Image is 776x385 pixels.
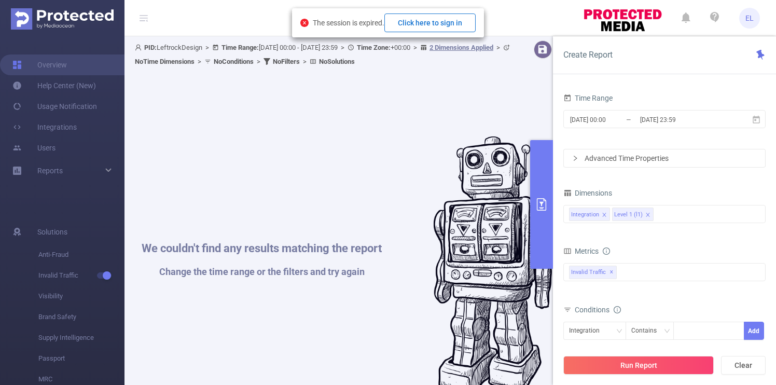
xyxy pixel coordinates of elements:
b: No Solutions [319,58,355,65]
a: Help Center (New) [12,75,96,96]
span: Metrics [563,247,599,255]
b: No Time Dimensions [135,58,195,65]
li: Integration [569,208,610,221]
span: EL [745,8,754,29]
img: Protected Media [11,8,114,30]
i: icon: down [664,328,670,335]
li: Level 1 (l1) [612,208,654,221]
span: LeftrockDesign [DATE] 00:00 - [DATE] 23:59 +00:00 [135,44,512,65]
i: icon: info-circle [603,247,610,255]
span: Create Report [563,50,613,60]
a: Integrations [12,117,77,137]
span: Brand Safety [38,307,124,327]
span: Anti-Fraud [38,244,124,265]
span: Dimensions [563,189,612,197]
u: 2 Dimensions Applied [429,44,493,51]
span: > [202,44,212,51]
b: No Conditions [214,58,254,65]
input: Start date [569,113,653,127]
i: icon: right [572,155,578,161]
button: Clear [721,356,766,375]
i: icon: user [135,44,144,51]
span: > [300,58,310,65]
button: Add [744,322,764,340]
span: > [410,44,420,51]
span: Visibility [38,286,124,307]
span: > [493,44,503,51]
b: Time Zone: [357,44,391,51]
span: > [254,58,264,65]
span: > [195,58,204,65]
b: No Filters [273,58,300,65]
button: Click here to sign in [384,13,476,32]
a: Overview [12,54,67,75]
span: ✕ [609,266,614,279]
span: The session is expired. [313,19,476,27]
div: icon: rightAdvanced Time Properties [564,149,765,167]
input: End date [639,113,723,127]
span: > [338,44,348,51]
i: icon: down [616,328,622,335]
div: Integration [571,208,599,222]
div: Integration [569,322,607,339]
h1: Change the time range or the filters and try again [142,267,382,277]
a: Users [12,137,56,158]
b: Time Range: [221,44,259,51]
span: Reports [37,167,63,175]
span: Solutions [37,222,67,242]
div: Level 1 (l1) [614,208,643,222]
a: Reports [37,160,63,181]
div: Contains [631,322,664,339]
span: Supply Intelligence [38,327,124,348]
span: Passport [38,348,124,369]
span: Invalid Traffic [38,265,124,286]
a: Usage Notification [12,96,97,117]
i: icon: close-circle [300,19,309,27]
span: Invalid Traffic [569,266,617,279]
span: Conditions [575,306,621,314]
b: PID: [144,44,157,51]
i: icon: close [645,212,650,218]
span: Time Range [563,94,613,102]
i: icon: close [602,212,607,218]
i: icon: info-circle [614,306,621,313]
h1: We couldn't find any results matching the report [142,243,382,254]
button: Run Report [563,356,714,375]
